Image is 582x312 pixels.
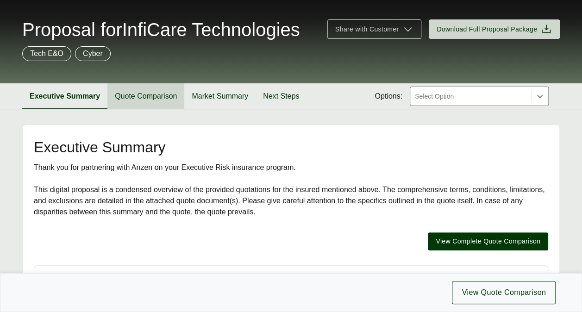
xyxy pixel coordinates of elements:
[428,232,548,250] button: View Complete Quote Comparison
[34,140,548,155] h2: Executive Summary
[30,48,63,59] p: Tech E&O
[83,48,103,59] p: Cyber
[22,83,107,109] button: Executive Summary
[452,281,556,304] button: View Quote Comparison
[335,25,399,34] span: Share with Customer
[436,237,540,246] span: View Complete Quote Comparison
[256,83,307,109] button: Next Steps
[375,91,402,102] span: Options:
[462,287,546,298] span: View Quote Comparison
[22,20,300,39] span: Proposal for InfiCare Technologies
[184,83,256,109] button: Market Summary
[327,19,421,39] button: Share with Customer
[437,25,537,34] span: Download Full Proposal Package
[34,162,548,218] div: Thank you for partnering with Anzen on your Executive Risk insurance program. This digital propos...
[107,83,184,109] button: Quote Comparison
[429,19,560,39] button: Download Full Proposal Package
